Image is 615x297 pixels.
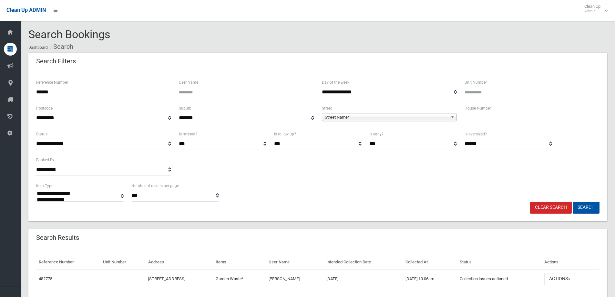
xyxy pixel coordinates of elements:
[28,55,84,68] header: Search Filters
[457,255,542,270] th: Status
[465,79,487,86] label: Unit Number
[131,182,179,189] label: Number of results per page
[465,131,487,138] label: Is oversized?
[457,270,542,288] td: Collection issues actioned
[465,105,491,112] label: House Number
[36,156,54,164] label: Booked By
[324,270,403,288] td: [DATE]
[369,131,384,138] label: Is early?
[28,231,87,244] header: Search Results
[179,131,197,138] label: Is missed?
[542,255,600,270] th: Actions
[36,131,47,138] label: Status
[325,113,448,121] span: Street Name*
[28,28,110,41] span: Search Bookings
[28,45,48,50] a: Dashboard
[100,255,146,270] th: Unit Number
[146,255,213,270] th: Address
[179,105,191,112] label: Suburb
[322,79,349,86] label: Day of the week
[148,276,185,281] a: [STREET_ADDRESS]
[573,202,600,214] button: Search
[36,255,100,270] th: Reference Number
[322,105,332,112] label: Street
[179,79,198,86] label: User Name
[530,202,572,214] a: Clear Search
[403,270,457,288] td: [DATE] 10:06am
[36,182,53,189] label: Item Type
[6,7,46,13] span: Clean Up ADMIN
[36,79,68,86] label: Reference Number
[324,255,403,270] th: Intended Collection Date
[36,105,53,112] label: Postcode
[266,255,323,270] th: User Name
[584,9,600,14] small: Admin
[39,276,52,281] a: 482775
[49,41,73,53] li: Search
[544,273,575,285] button: Actions
[581,4,607,14] span: Clean Up
[266,270,323,288] td: [PERSON_NAME]
[403,255,457,270] th: Collected At
[213,270,266,288] td: Garden Waste*
[213,255,266,270] th: Items
[274,131,296,138] label: Is follow up?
